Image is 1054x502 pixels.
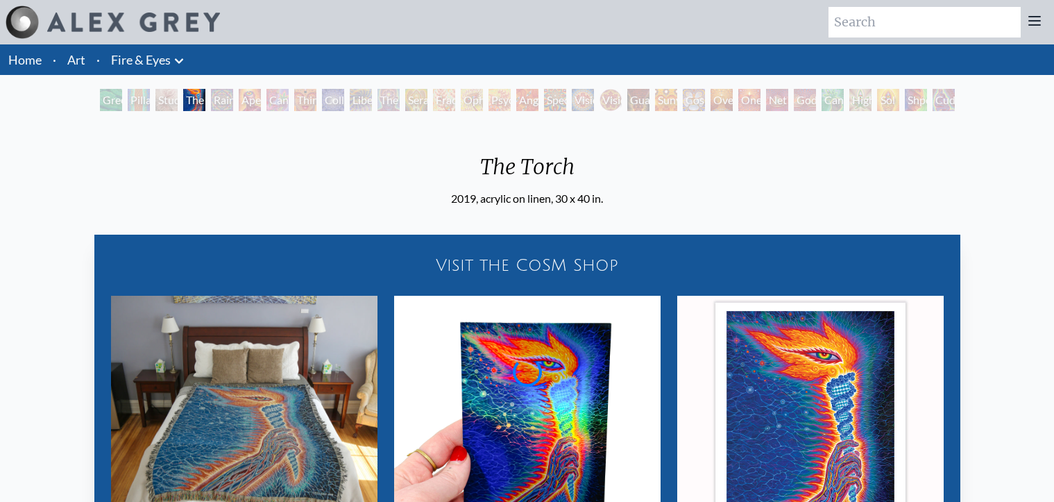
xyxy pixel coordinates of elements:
div: Guardian of Infinite Vision [627,89,649,111]
li: · [91,44,105,75]
div: Higher Vision [849,89,872,111]
a: Visit the CoSM Shop [103,243,952,287]
div: 2019, acrylic on linen, 30 x 40 in. [451,190,603,207]
div: The Torch [183,89,205,111]
div: One [738,89,760,111]
div: Pillar of Awareness [128,89,150,111]
div: Vision Crystal [572,89,594,111]
div: The Torch [451,154,603,190]
div: Angel Skin [516,89,538,111]
div: Rainbow Eye Ripple [211,89,233,111]
div: The Seer [377,89,400,111]
a: Fire & Eyes [111,50,171,69]
a: Home [8,52,42,67]
div: Green Hand [100,89,122,111]
div: Godself [794,89,816,111]
div: Cuddle [933,89,955,111]
div: Sunyata [655,89,677,111]
div: Collective Vision [322,89,344,111]
div: Ophanic Eyelash [461,89,483,111]
div: Spectral Lotus [544,89,566,111]
div: Net of Being [766,89,788,111]
div: Cannafist [822,89,844,111]
div: Shpongled [905,89,927,111]
div: Aperture [239,89,261,111]
div: Psychomicrograph of a Fractal Paisley Cherub Feather Tip [488,89,511,111]
div: Third Eye Tears of Joy [294,89,316,111]
div: Cannabis Sutra [266,89,289,111]
a: Art [67,50,85,69]
div: Liberation Through Seeing [350,89,372,111]
li: · [47,44,62,75]
input: Search [828,7,1021,37]
div: Sol Invictus [877,89,899,111]
div: Fractal Eyes [433,89,455,111]
div: Seraphic Transport Docking on the Third Eye [405,89,427,111]
div: Vision Crystal Tondo [600,89,622,111]
div: Oversoul [711,89,733,111]
div: Study for the Great Turn [155,89,178,111]
div: Cosmic Elf [683,89,705,111]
